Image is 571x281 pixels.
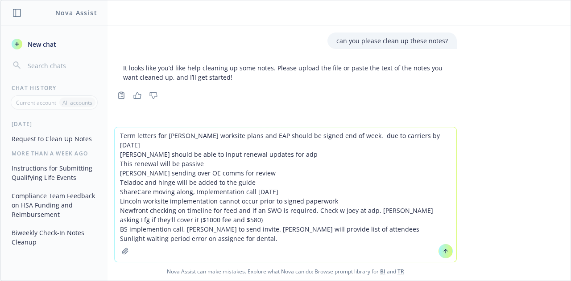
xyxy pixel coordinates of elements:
[8,161,100,185] button: Instructions for Submitting Qualifying Life Events
[26,59,97,72] input: Search chats
[115,127,456,262] textarea: Term letters for [PERSON_NAME] worksite plans and EAP should be signed end of week. due to carrie...
[123,63,448,82] p: It looks like you’d like help cleaning up some notes. Please upload the file or paste the text of...
[1,84,108,92] div: Chat History
[8,225,100,249] button: Biweekly Check-In Notes Cleanup
[1,150,108,157] div: More than a week ago
[55,8,97,17] h1: Nova Assist
[8,188,100,222] button: Compliance Team Feedback on HSA Funding and Reimbursement
[397,268,404,275] a: TR
[336,36,448,45] p: can you please clean up these notes?
[26,40,56,49] span: New chat
[62,99,92,106] p: All accounts
[8,131,100,146] button: Request to Clean Up Notes
[117,91,125,99] svg: Copy to clipboard
[146,89,161,102] button: Thumbs down
[8,36,100,52] button: New chat
[16,99,56,106] p: Current account
[1,120,108,128] div: [DATE]
[380,268,385,275] a: BI
[4,262,567,281] span: Nova Assist can make mistakes. Explore what Nova can do: Browse prompt library for and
